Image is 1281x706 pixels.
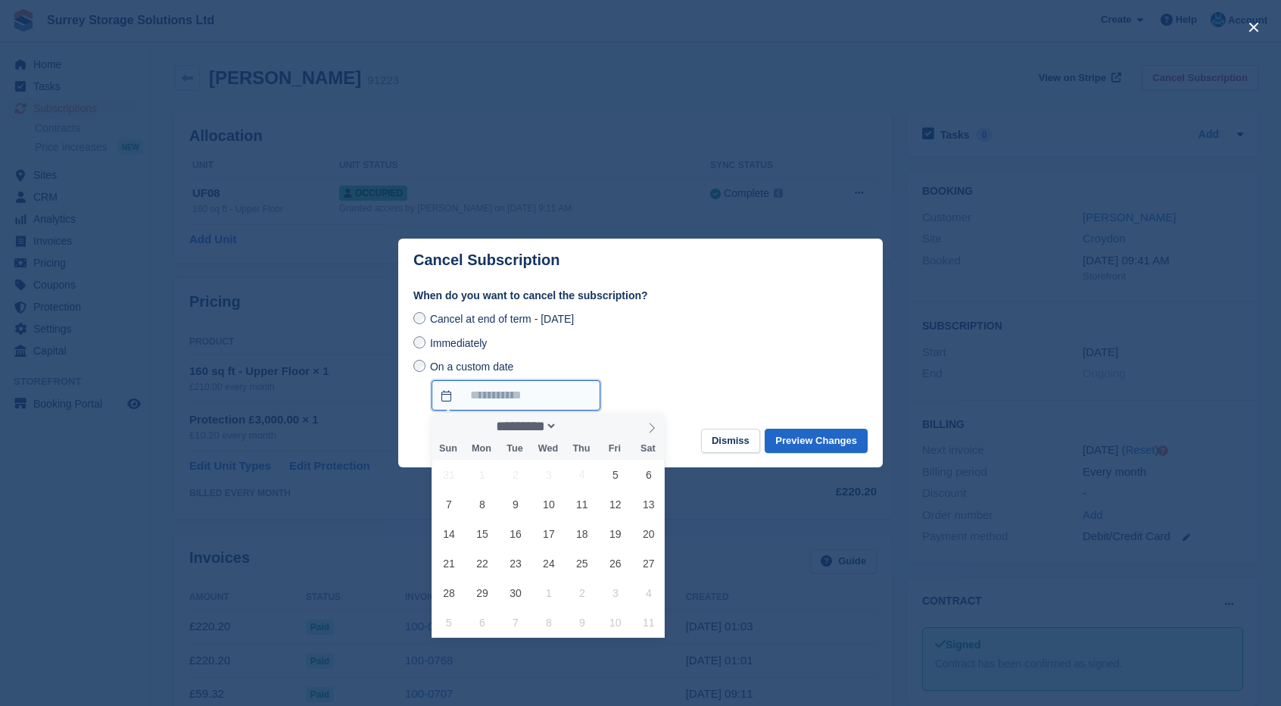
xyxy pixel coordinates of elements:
span: September 9, 2025 [500,489,530,519]
span: Wed [531,444,565,454]
button: close [1242,15,1266,39]
span: September 1, 2025 [467,460,497,489]
span: September 28, 2025 [434,578,463,608]
span: Fri [598,444,631,454]
span: September 24, 2025 [534,548,563,578]
span: September 12, 2025 [600,489,630,519]
span: Thu [565,444,598,454]
span: October 7, 2025 [500,608,530,637]
span: September 26, 2025 [600,548,630,578]
input: Year [557,418,605,434]
span: September 7, 2025 [434,489,463,519]
span: Sun [432,444,465,454]
span: October 10, 2025 [600,608,630,637]
span: September 11, 2025 [567,489,597,519]
span: September 4, 2025 [567,460,597,489]
span: Cancel at end of term - [DATE] [430,313,574,325]
span: October 2, 2025 [567,578,597,608]
span: September 17, 2025 [534,519,563,548]
span: September 29, 2025 [467,578,497,608]
span: Immediately [430,337,487,349]
span: September 19, 2025 [600,519,630,548]
span: September 27, 2025 [634,548,663,578]
span: September 16, 2025 [500,519,530,548]
span: September 10, 2025 [534,489,563,519]
p: Cancel Subscription [413,251,559,269]
span: September 3, 2025 [534,460,563,489]
input: On a custom date [413,360,425,372]
span: September 2, 2025 [500,460,530,489]
span: October 3, 2025 [600,578,630,608]
span: September 8, 2025 [467,489,497,519]
span: August 31, 2025 [434,460,463,489]
span: Tue [498,444,531,454]
button: Preview Changes [765,429,868,454]
input: Immediately [413,336,425,348]
span: October 4, 2025 [634,578,663,608]
span: Mon [465,444,498,454]
label: When do you want to cancel the subscription? [413,288,868,304]
span: September 14, 2025 [434,519,463,548]
span: On a custom date [430,361,514,373]
span: October 9, 2025 [567,608,597,637]
span: September 6, 2025 [634,460,663,489]
span: September 13, 2025 [634,489,663,519]
span: October 1, 2025 [534,578,563,608]
span: September 5, 2025 [600,460,630,489]
button: Dismiss [701,429,760,454]
span: September 15, 2025 [467,519,497,548]
span: October 6, 2025 [467,608,497,637]
input: Cancel at end of term - [DATE] [413,312,425,324]
span: October 5, 2025 [434,608,463,637]
span: September 21, 2025 [434,548,463,578]
span: October 11, 2025 [634,608,663,637]
span: September 20, 2025 [634,519,663,548]
span: Sat [631,444,665,454]
span: September 23, 2025 [500,548,530,578]
span: September 18, 2025 [567,519,597,548]
span: September 30, 2025 [500,578,530,608]
input: On a custom date [432,380,600,411]
span: October 8, 2025 [534,608,563,637]
span: September 25, 2025 [567,548,597,578]
span: September 22, 2025 [467,548,497,578]
select: Month [491,418,558,434]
